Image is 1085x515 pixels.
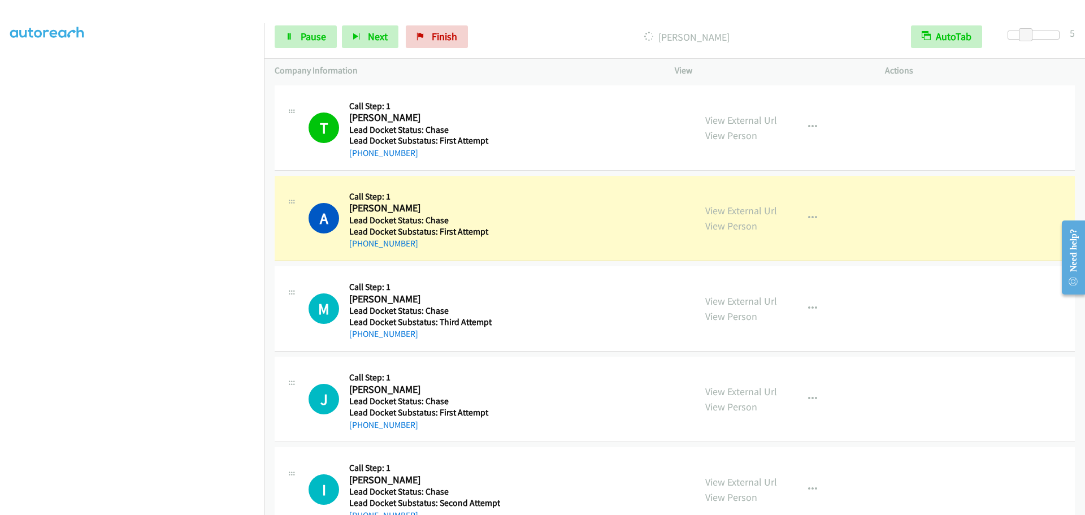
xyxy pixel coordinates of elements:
[705,114,777,127] a: View External Url
[885,64,1075,77] p: Actions
[349,238,418,249] a: [PHONE_NUMBER]
[309,293,339,324] div: The call is yet to be attempted
[309,474,339,505] h1: I
[275,25,337,48] a: Pause
[301,30,326,43] span: Pause
[705,491,757,504] a: View Person
[1070,25,1075,41] div: 5
[349,328,418,339] a: [PHONE_NUMBER]
[349,372,497,383] h5: Call Step: 1
[349,293,497,306] h2: [PERSON_NAME]
[349,101,497,112] h5: Call Step: 1
[368,30,388,43] span: Next
[349,135,497,146] h5: Lead Docket Substatus: First Attempt
[349,226,497,237] h5: Lead Docket Substatus: First Attempt
[275,64,654,77] p: Company Information
[349,124,497,136] h5: Lead Docket Status: Chase
[349,383,497,396] h2: [PERSON_NAME]
[911,25,982,48] button: AutoTab
[349,215,497,226] h5: Lead Docket Status: Chase
[675,64,865,77] p: View
[1052,213,1085,302] iframe: Resource Center
[705,129,757,142] a: View Person
[309,112,339,143] h1: T
[705,219,757,232] a: View Person
[483,29,891,45] p: [PERSON_NAME]
[349,462,500,474] h5: Call Step: 1
[705,385,777,398] a: View External Url
[309,203,339,233] h1: A
[349,305,497,317] h5: Lead Docket Status: Chase
[349,396,497,407] h5: Lead Docket Status: Chase
[309,474,339,505] div: The call is yet to be attempted
[309,384,339,414] h1: J
[349,148,418,158] a: [PHONE_NUMBER]
[406,25,468,48] a: Finish
[309,384,339,414] div: The call is yet to be attempted
[349,486,500,497] h5: Lead Docket Status: Chase
[349,497,500,509] h5: Lead Docket Substatus: Second Attempt
[705,310,757,323] a: View Person
[309,293,339,324] h1: M
[349,202,497,215] h2: [PERSON_NAME]
[705,295,777,308] a: View External Url
[705,204,777,217] a: View External Url
[349,191,497,202] h5: Call Step: 1
[349,282,497,293] h5: Call Step: 1
[705,475,777,488] a: View External Url
[349,419,418,430] a: [PHONE_NUMBER]
[349,317,497,328] h5: Lead Docket Substatus: Third Attempt
[349,407,497,418] h5: Lead Docket Substatus: First Attempt
[349,474,497,487] h2: [PERSON_NAME]
[349,111,497,124] h2: [PERSON_NAME]
[432,30,457,43] span: Finish
[705,400,757,413] a: View Person
[342,25,398,48] button: Next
